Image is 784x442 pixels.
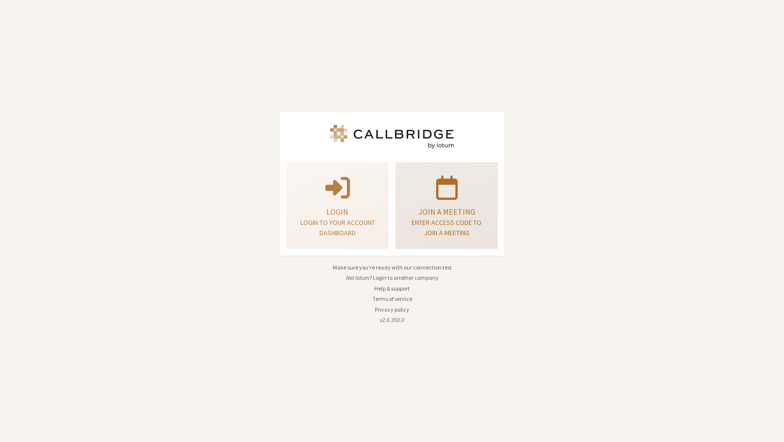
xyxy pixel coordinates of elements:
a: Join a meetingEnter access code to join a meeting [395,162,498,249]
p: Login [298,206,376,218]
li: v2.6.350.0 [279,316,505,324]
img: Iotum [328,125,456,148]
button: LoginLogin to your account dashboard [286,162,389,249]
p: Enter access code to join a meeting [408,218,486,238]
a: Terms of service [372,295,412,302]
li: Not Iotum? [279,273,505,282]
button: Login to another company [373,273,439,282]
a: Help & support [374,285,410,292]
p: Join a meeting [408,206,486,218]
a: Privacy policy [375,306,409,313]
a: Make sure you're ready with our connection test [333,264,452,271]
p: Login to your account dashboard [298,218,376,238]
